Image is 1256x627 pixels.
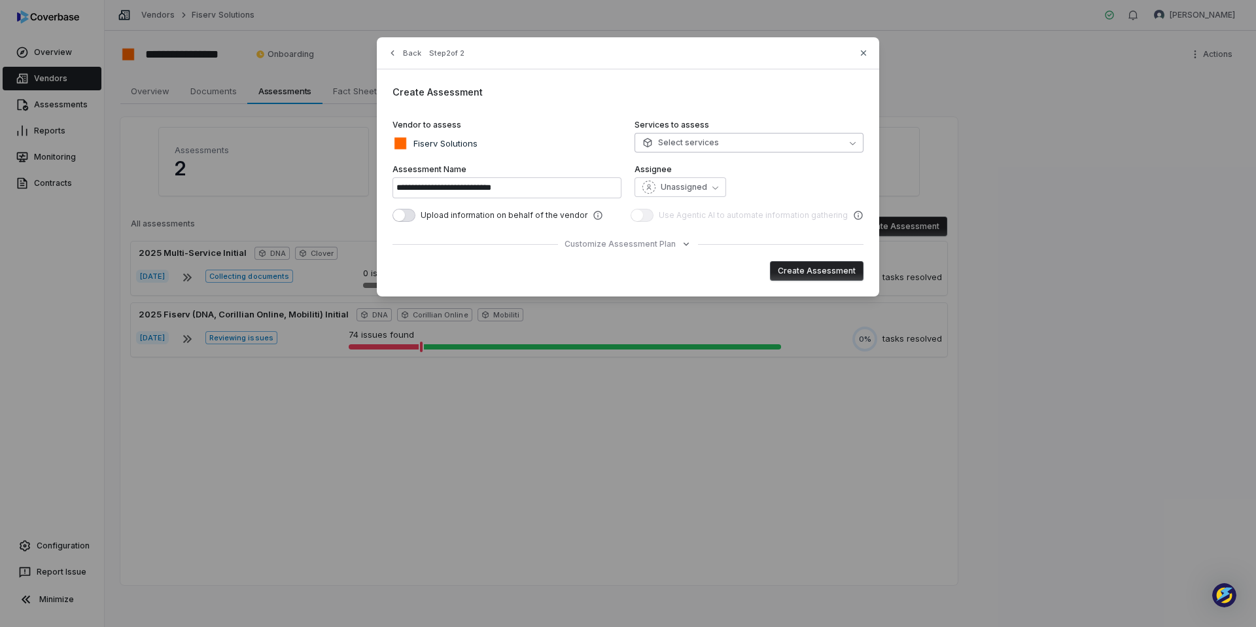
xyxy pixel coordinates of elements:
span: Step 2 of 2 [429,48,464,58]
label: Assignee [635,164,863,175]
button: Customize Assessment Plan [565,239,691,249]
span: Vendor to assess [392,120,461,130]
span: Use Agentic AI to automate information gathering [659,210,848,221]
button: Back [383,41,425,65]
label: Assessment Name [392,164,621,175]
label: Services to assess [635,120,863,130]
span: Select services [642,137,719,148]
span: Customize Assessment Plan [565,239,676,249]
button: Create Assessment [770,261,863,281]
span: Upload information on behalf of the vendor [421,210,587,221]
p: Fiserv Solutions [408,137,478,151]
span: Unassigned [661,182,707,192]
span: Create Assessment [392,86,483,98]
